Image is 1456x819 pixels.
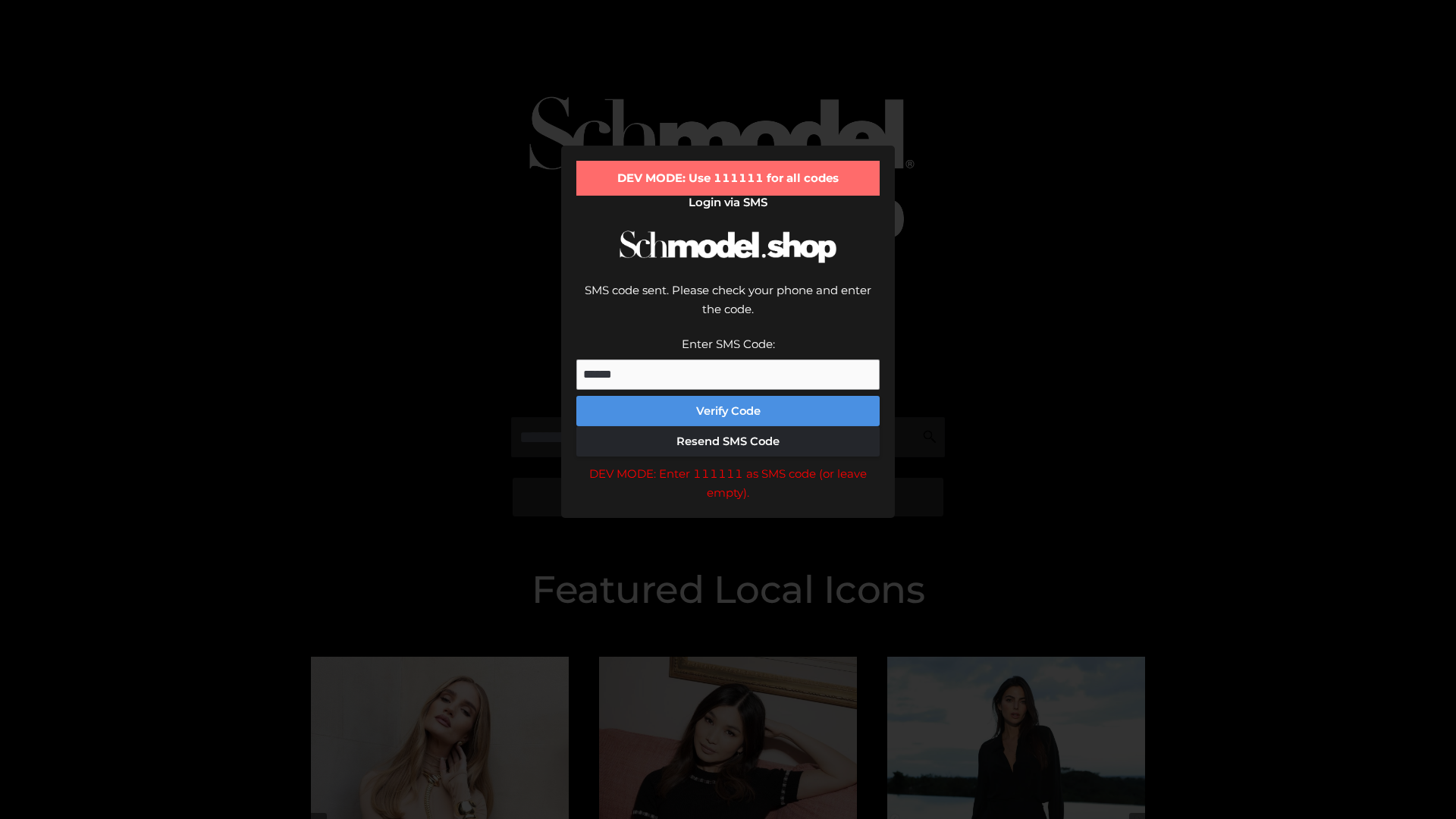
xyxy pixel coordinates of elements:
div: DEV MODE: Enter 111111 as SMS code (or leave empty). [576,464,880,503]
img: Schmodel Logo [614,217,842,277]
label: Enter SMS Code: [682,337,775,351]
div: DEV MODE: Use 111111 for all codes [576,161,880,196]
h2: Login via SMS [576,196,880,209]
button: Resend SMS Code [576,426,880,457]
div: SMS code sent. Please check your phone and enter the code. [576,281,880,334]
button: Verify Code [576,396,880,426]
